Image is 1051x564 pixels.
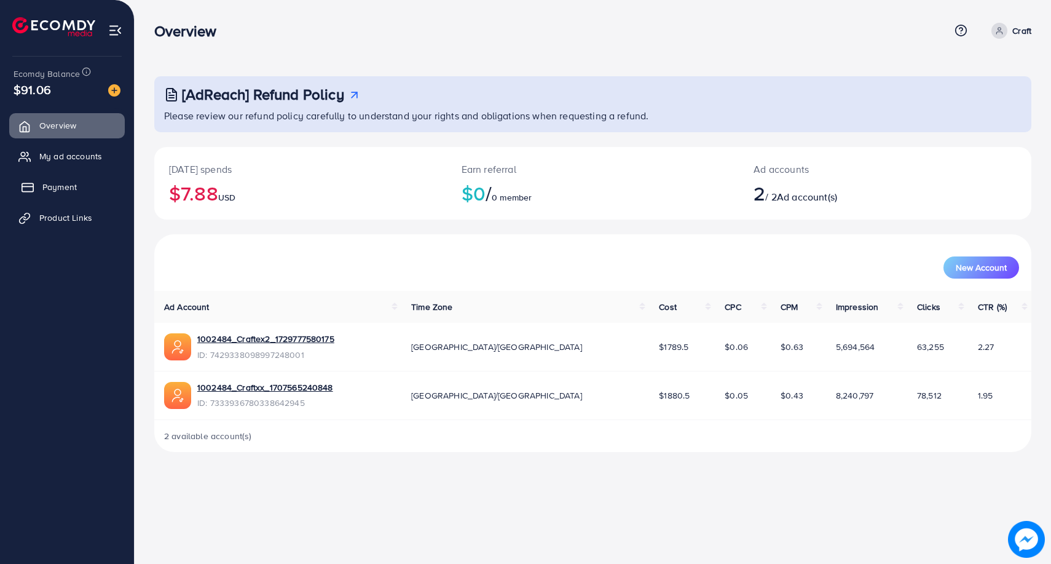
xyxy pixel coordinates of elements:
span: CPM [781,301,798,313]
span: $0.05 [725,389,748,402]
h2: $0 [462,181,725,205]
a: 1002484_Craftex2_1729777580175 [197,333,334,345]
span: 78,512 [917,389,942,402]
a: Overview [9,113,125,138]
img: ic-ads-acc.e4c84228.svg [164,333,191,360]
span: CPC [725,301,741,313]
span: Time Zone [411,301,452,313]
span: 2.27 [978,341,994,353]
span: $0.63 [781,341,803,353]
span: $0.06 [725,341,748,353]
span: ID: 7429338098997248001 [197,349,334,361]
span: Cost [659,301,677,313]
p: Craft [1012,23,1031,38]
p: Please review our refund policy carefully to understand your rights and obligations when requesti... [164,108,1024,123]
span: ID: 7333936780338642945 [197,397,333,409]
span: New Account [956,263,1007,272]
p: [DATE] spends [169,162,432,177]
a: Craft [986,23,1031,39]
p: Ad accounts [754,162,943,177]
span: Payment [42,181,77,193]
span: 1.95 [978,389,993,402]
span: Product Links [39,212,92,224]
img: image [1008,521,1045,558]
p: Earn referral [462,162,725,177]
a: Product Links [9,205,125,230]
img: menu [108,23,122,38]
span: Ecomdy Balance [14,68,80,80]
img: logo [12,17,95,36]
span: [GEOGRAPHIC_DATA]/[GEOGRAPHIC_DATA] [411,341,582,353]
span: $1789.5 [659,341,688,353]
span: CTR (%) [978,301,1007,313]
span: 5,694,564 [836,341,875,353]
span: $1880.5 [659,389,690,402]
span: Clicks [917,301,940,313]
h3: [AdReach] Refund Policy [182,85,344,103]
button: New Account [943,256,1019,279]
span: USD [218,191,235,204]
a: Payment [9,175,125,199]
h3: Overview [154,22,226,40]
span: [GEOGRAPHIC_DATA]/[GEOGRAPHIC_DATA] [411,389,582,402]
span: 2 [754,179,765,207]
span: 0 member [492,191,532,204]
span: / [486,179,492,207]
span: Impression [836,301,879,313]
span: Overview [39,119,76,132]
a: My ad accounts [9,144,125,169]
img: image [108,84,120,97]
span: $0.43 [781,389,803,402]
a: 1002484_Craftxx_1707565240848 [197,381,333,394]
span: Ad Account [164,301,210,313]
h2: $7.88 [169,181,432,205]
img: ic-ads-acc.e4c84228.svg [164,382,191,409]
span: 63,255 [917,341,944,353]
span: $91.06 [14,81,51,98]
span: Ad account(s) [777,190,837,204]
span: 8,240,797 [836,389,873,402]
h2: / 2 [754,181,943,205]
span: 2 available account(s) [164,430,252,442]
span: My ad accounts [39,150,102,162]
